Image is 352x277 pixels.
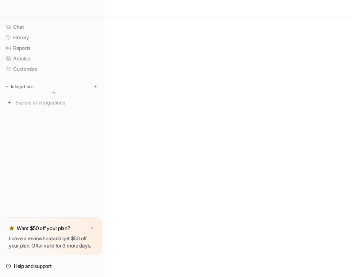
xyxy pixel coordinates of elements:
span: Explore all integrations [15,97,99,108]
p: Want $50 off your plan? [17,225,70,232]
img: explore all integrations [6,99,13,106]
a: here [43,235,53,241]
img: menu_add.svg [93,84,98,89]
a: Help and support [3,261,102,271]
a: Explore all integrations [3,98,102,108]
a: Customize [3,64,102,74]
img: x [90,226,94,231]
a: History [3,32,102,43]
img: star [9,225,15,231]
p: Leave a review and get $50 off your plan. Offer valid for 3 more days. [9,235,96,249]
a: Chat [3,22,102,32]
a: Articles [3,54,102,64]
p: Integrations [11,84,34,90]
a: Reports [3,43,102,53]
img: expand menu [4,84,9,89]
button: Integrations [3,83,36,90]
